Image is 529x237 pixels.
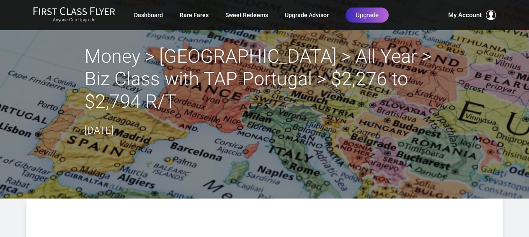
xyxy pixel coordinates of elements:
[180,8,209,23] a: Rare Fares
[346,8,389,23] a: Upgrade
[33,17,115,23] small: Anyone Can Upgrade
[285,8,329,23] a: Upgrade Advisor
[134,8,163,23] a: Dashboard
[85,125,114,136] time: [DATE]
[85,45,445,113] h2: Money > [GEOGRAPHIC_DATA] > All Year > Biz Class with TAP Portugal > $2,276 to $2,794 R/T
[33,7,115,15] img: First Class Flyer
[448,10,482,20] span: My Account
[225,8,268,23] a: Sweet Redeems
[448,10,496,20] button: My Account
[33,7,115,23] a: First Class FlyerAnyone Can Upgrade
